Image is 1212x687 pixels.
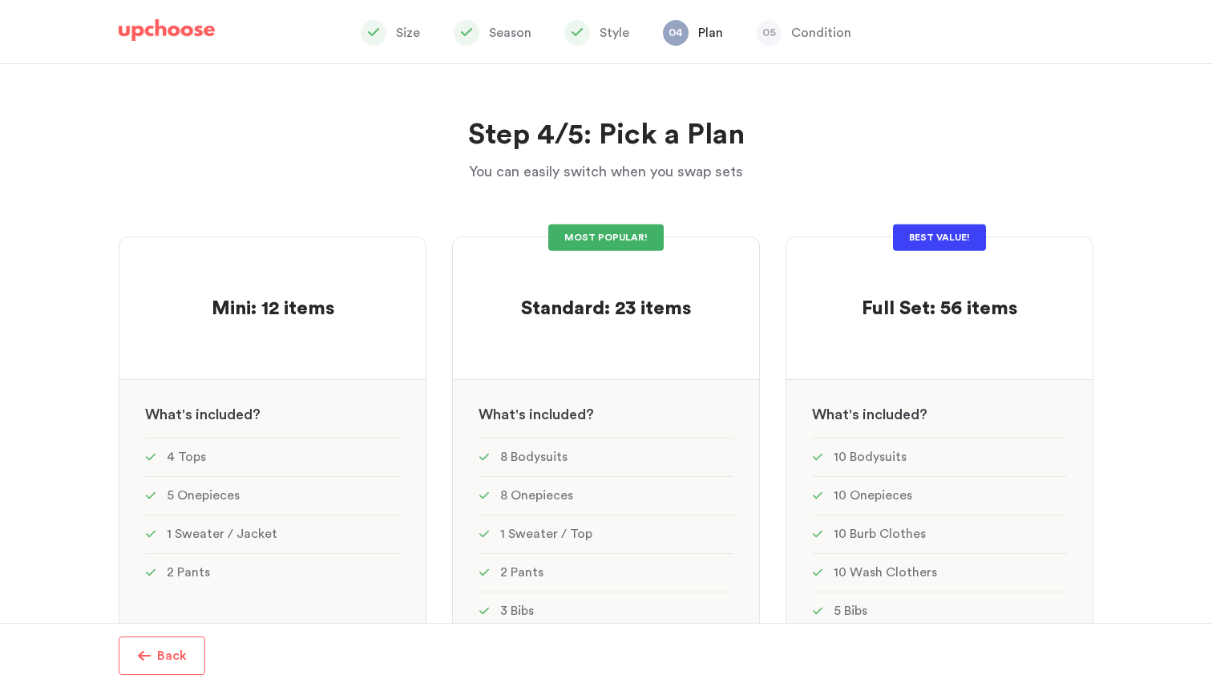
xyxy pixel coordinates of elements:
[479,515,733,553] li: 1 Sweater / Top
[919,407,927,422] span: ?
[862,299,1017,318] span: Full Set: 56 items
[119,380,426,438] div: hat's included
[548,224,664,251] div: MOST POPULAR!
[812,592,1067,630] li: 5 Bibs
[479,407,493,422] span: W
[145,476,400,515] li: 5 Onepieces
[119,636,205,675] button: Back
[145,515,400,553] li: 1 Sweater / Jacket
[812,515,1067,553] li: 10 Burb Clothes
[756,20,782,46] span: 05
[145,553,400,592] li: 2 Pants
[663,20,689,46] span: 04
[791,23,851,42] p: Condition
[119,19,215,42] img: UpChoose
[786,380,1093,438] div: hat's included
[698,23,723,42] p: Plan
[145,407,160,422] span: W
[479,553,733,592] li: 2 Pants
[893,224,986,251] div: BEST VALUE!
[812,407,826,422] span: W
[285,160,927,183] p: You can easily switch when you swap sets
[479,592,733,630] li: 3 Bibs
[453,380,759,438] div: hat's included
[212,299,334,318] span: Mini: 12 items
[479,476,733,515] li: 8 Onepieces
[812,553,1067,592] li: 10 Wash Clothers
[157,646,187,665] p: Back
[812,438,1067,476] li: 10 Bodysuits
[489,23,531,42] p: Season
[396,23,420,42] p: Size
[586,407,594,422] span: ?
[600,23,629,42] p: Style
[521,299,691,318] span: Standard: 23 items
[145,438,400,476] li: 4 Tops
[812,476,1067,515] li: 10 Onepieces
[252,407,261,422] span: ?
[479,438,733,476] li: 8 Bodysuits
[119,19,215,49] a: UpChoose
[285,116,927,155] h2: Step 4/5: Pick a Plan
